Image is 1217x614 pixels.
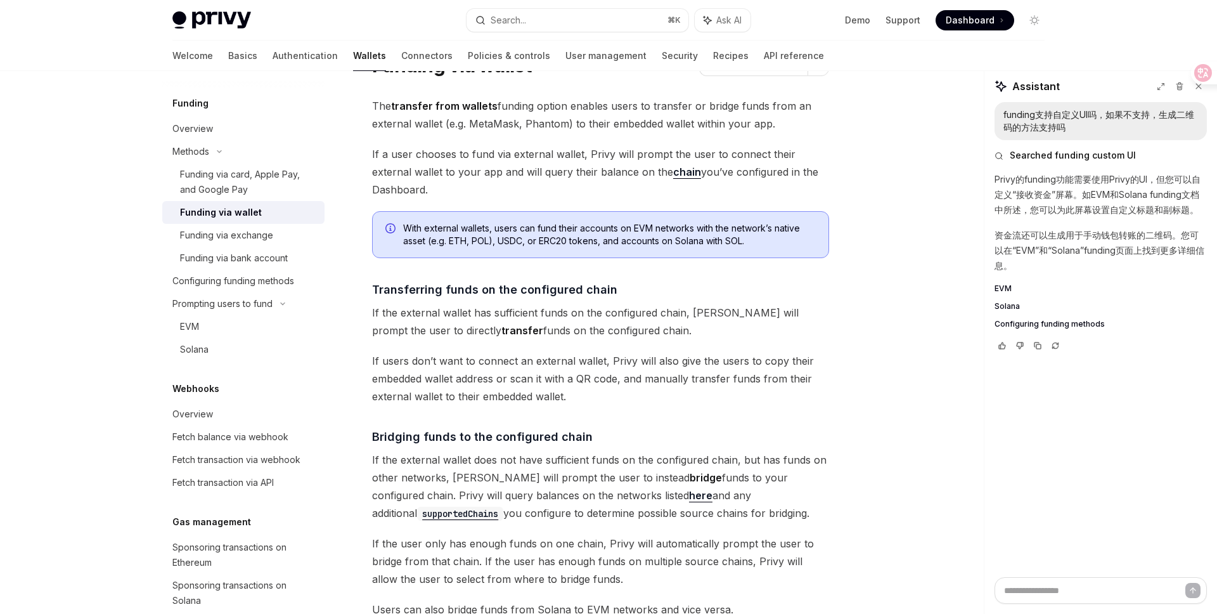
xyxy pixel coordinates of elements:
[468,41,550,71] a: Policies & controls
[995,301,1207,311] a: Solana
[372,352,829,405] span: If users don’t want to connect an external wallet, Privy will also give the users to copy their e...
[172,96,209,111] h5: Funding
[673,166,701,179] a: chain
[162,247,325,270] a: Funding via bank account
[391,100,498,112] strong: transfer from wallets
[995,319,1207,329] a: Configuring funding methods
[995,149,1207,162] button: Searched funding custom UI
[162,270,325,292] a: Configuring funding methods
[172,514,251,530] h5: Gas management
[172,429,288,445] div: Fetch balance via webhook
[172,41,213,71] a: Welcome
[228,41,257,71] a: Basics
[1010,149,1136,162] span: Searched funding custom UI
[180,205,262,220] div: Funding via wallet
[501,324,543,337] strong: transfer
[1012,79,1060,94] span: Assistant
[995,301,1020,311] span: Solana
[353,41,386,71] a: Wallets
[372,451,829,522] span: If the external wallet does not have sufficient funds on the configured chain, but has funds on o...
[995,284,1012,294] span: EVM
[180,319,199,334] div: EVM
[162,536,325,574] a: Sponsoring transactions on Ethereum
[946,14,995,27] span: Dashboard
[713,41,749,71] a: Recipes
[716,14,742,27] span: Ask AI
[372,304,829,339] span: If the external wallet has sufficient funds on the configured chain, [PERSON_NAME] will prompt th...
[936,10,1014,30] a: Dashboard
[172,452,300,467] div: Fetch transaction via webhook
[162,201,325,224] a: Funding via wallet
[995,172,1207,218] p: Privy的funding功能需要使用Privy的UI，但您可以自定义“接收资金”屏幕。如EVM和Solana funding文档中所述，您可以为此屏幕设置自定义标题和副标题。
[162,574,325,612] a: Sponsoring transactions on Solana
[417,507,503,519] a: supportedChains
[172,381,219,396] h5: Webhooks
[172,407,213,422] div: Overview
[565,41,647,71] a: User management
[1185,583,1201,598] button: Send message
[372,97,829,133] span: The funding option enables users to transfer or bridge funds from an external wallet (e.g. MetaMa...
[764,41,824,71] a: API reference
[403,222,816,247] span: With external wallets, users can fund their accounts on EVM networks with the network’s native as...
[467,9,688,32] button: Search...⌘K
[172,11,251,29] img: light logo
[172,540,317,570] div: Sponsoring transactions on Ethereum
[172,475,274,490] div: Fetch transaction via API
[1024,10,1045,30] button: Toggle dark mode
[162,117,325,140] a: Overview
[662,41,698,71] a: Security
[180,342,209,357] div: Solana
[995,228,1207,273] p: 资金流还可以生成用于手动钱包转账的二维码。您可以在“EVM”和“Solana”funding页面上找到更多详细信息。
[180,228,273,243] div: Funding via exchange
[372,145,829,199] span: If a user chooses to fund via external wallet, Privy will prompt the user to connect their extern...
[273,41,338,71] a: Authentication
[1003,108,1198,134] div: funding支持自定义UI吗，如果不支持，生成二维码的方法支持吗
[162,224,325,247] a: Funding via exchange
[162,448,325,471] a: Fetch transaction via webhook
[417,507,503,521] code: supportedChains
[385,223,398,236] svg: Info
[885,14,920,27] a: Support
[372,535,829,588] span: If the user only has enough funds on one chain, Privy will automatically prompt the user to bridg...
[667,15,681,25] span: ⌘ K
[995,319,1105,329] span: Configuring funding methods
[401,41,453,71] a: Connectors
[162,315,325,338] a: EVM
[172,296,273,311] div: Prompting users to fund
[172,121,213,136] div: Overview
[695,9,750,32] button: Ask AI
[172,578,317,608] div: Sponsoring transactions on Solana
[162,163,325,201] a: Funding via card, Apple Pay, and Google Pay
[689,489,712,502] a: here
[372,281,617,298] span: Transferring funds on the configured chain
[845,14,870,27] a: Demo
[180,251,288,266] div: Funding via bank account
[162,471,325,494] a: Fetch transaction via API
[372,428,593,445] span: Bridging funds to the configured chain
[690,471,722,484] strong: bridge
[995,284,1207,294] a: EVM
[180,167,317,197] div: Funding via card, Apple Pay, and Google Pay
[162,426,325,448] a: Fetch balance via webhook
[162,338,325,361] a: Solana
[172,144,209,159] div: Methods
[172,273,294,289] div: Configuring funding methods
[162,403,325,426] a: Overview
[491,13,526,28] div: Search...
